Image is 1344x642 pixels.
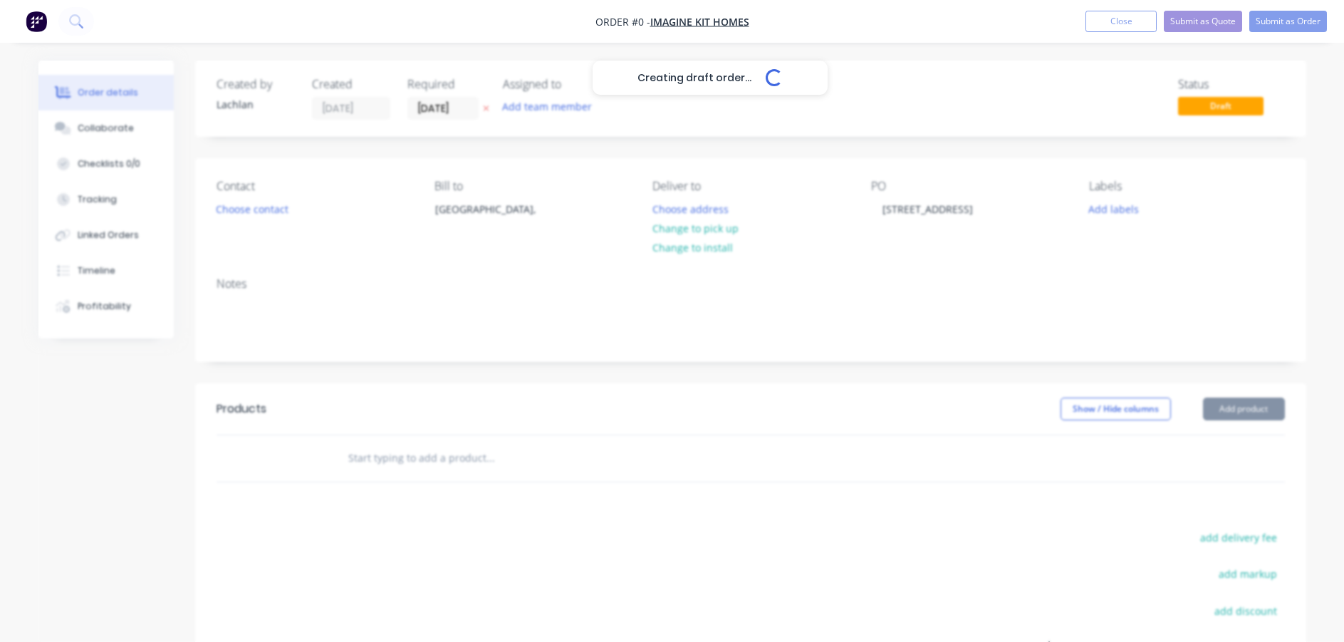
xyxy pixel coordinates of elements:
img: Factory [26,11,47,32]
button: Submit as Order [1249,11,1327,32]
div: Creating draft order... [593,61,828,95]
button: Close [1085,11,1157,32]
button: Submit as Quote [1164,11,1242,32]
a: Imagine Kit Homes [650,15,749,29]
span: Order #0 - [595,15,650,29]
